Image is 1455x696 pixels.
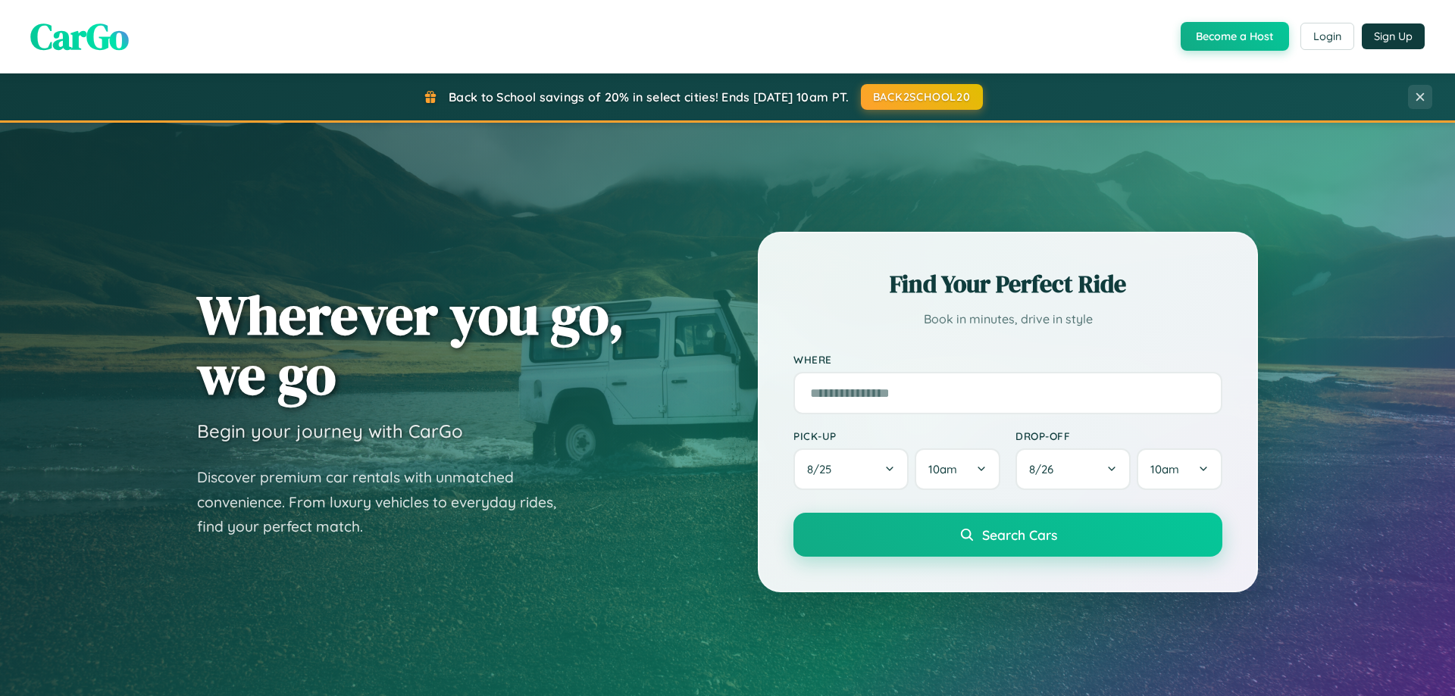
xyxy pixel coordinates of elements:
span: 8 / 25 [807,462,839,476]
label: Pick-up [793,429,1000,442]
span: Search Cars [982,526,1057,543]
button: Become a Host [1181,22,1289,51]
label: Where [793,353,1222,366]
button: Sign Up [1362,23,1425,49]
span: 8 / 26 [1029,462,1061,476]
span: CarGo [30,11,129,61]
span: Back to School savings of 20% in select cities! Ends [DATE] 10am PT. [449,89,849,105]
button: BACK2SCHOOL20 [861,84,983,110]
button: Search Cars [793,513,1222,557]
button: 10am [1137,448,1222,490]
button: 8/26 [1015,448,1131,490]
label: Drop-off [1015,429,1222,442]
button: 10am [915,448,1000,490]
p: Discover premium car rentals with unmatched convenience. From luxury vehicles to everyday rides, ... [197,465,576,539]
h2: Find Your Perfect Ride [793,267,1222,301]
span: 10am [1150,462,1179,476]
button: Login [1300,23,1354,50]
button: 8/25 [793,448,909,490]
h1: Wherever you go, we go [197,285,624,404]
p: Book in minutes, drive in style [793,308,1222,330]
span: 10am [928,462,957,476]
h3: Begin your journey with CarGo [197,420,463,442]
